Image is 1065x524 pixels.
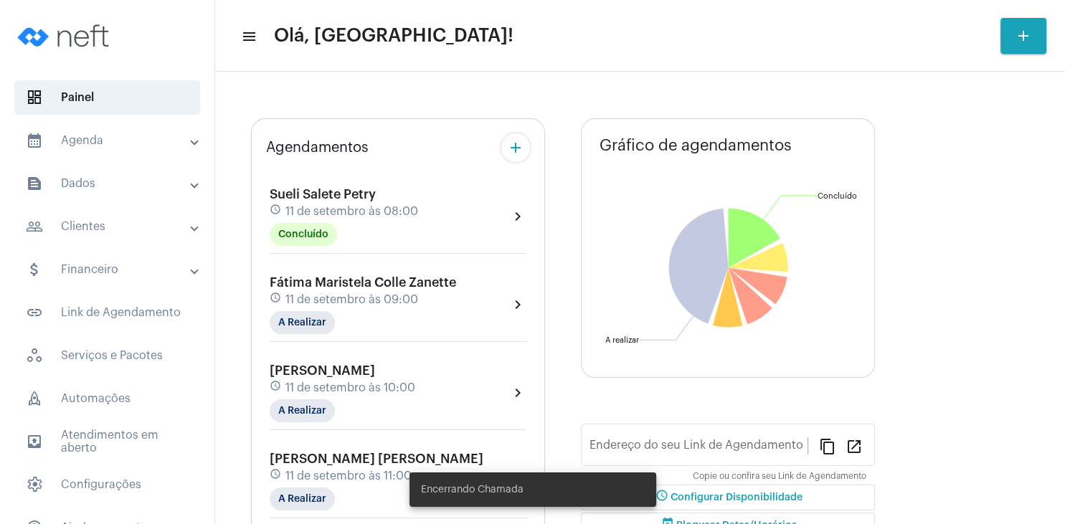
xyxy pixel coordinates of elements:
[9,209,214,244] mat-expansion-panel-header: sidenav iconClientes
[509,384,526,401] mat-icon: chevron_right
[653,492,803,502] span: Configurar Disponibilidade
[26,132,191,149] mat-panel-title: Agenda
[285,293,418,306] span: 11 de setembro às 09:00
[26,347,43,364] span: sidenav icon
[509,296,526,313] mat-icon: chevron_right
[26,218,43,235] mat-icon: sidenav icon
[26,261,43,278] mat-icon: sidenav icon
[270,364,375,377] span: [PERSON_NAME]
[507,139,524,156] mat-icon: add
[26,476,43,493] span: sidenav icon
[14,467,200,502] span: Configurações
[600,137,792,154] span: Gráfico de agendamentos
[285,205,418,218] span: 11 de setembro às 08:00
[270,292,283,308] mat-icon: schedule
[693,472,866,482] mat-hint: Copie ou confira seu Link de Agendamento
[11,7,119,65] img: logo-neft-novo-2.png
[270,276,456,289] span: Fátima Maristela Colle Zanette
[819,437,836,454] mat-icon: content_copy
[9,252,214,287] mat-expansion-panel-header: sidenav iconFinanceiro
[26,390,43,407] span: sidenav icon
[14,295,200,330] span: Link de Agendamento
[1015,27,1032,44] mat-icon: add
[9,166,214,201] mat-expansion-panel-header: sidenav iconDados
[266,140,369,156] span: Agendamentos
[270,468,283,484] mat-icon: schedule
[270,452,483,465] span: [PERSON_NAME] [PERSON_NAME]
[270,380,283,396] mat-icon: schedule
[14,424,200,459] span: Atendimentos em aberto
[26,218,191,235] mat-panel-title: Clientes
[270,204,283,219] mat-icon: schedule
[26,433,43,450] mat-icon: sidenav icon
[590,442,808,454] input: Link
[26,175,191,192] mat-panel-title: Dados
[26,175,43,192] mat-icon: sidenav icon
[846,437,863,454] mat-icon: open_in_new
[581,485,875,510] button: Configurar Disponibilidade
[26,89,43,106] span: sidenav icon
[270,487,335,510] mat-chip: A Realizar
[241,28,255,45] mat-icon: sidenav icon
[270,399,335,422] mat-chip: A Realizar
[421,482,524,497] span: Encerrando Chamada
[285,381,415,394] span: 11 de setembro às 10:00
[26,304,43,321] mat-icon: sidenav icon
[270,188,376,201] span: Sueli Salete Petry
[26,261,191,278] mat-panel-title: Financeiro
[14,80,200,115] span: Painel
[818,192,857,200] text: Concluído
[270,311,335,334] mat-chip: A Realizar
[270,223,337,246] mat-chip: Concluído
[274,24,513,47] span: Olá, [GEOGRAPHIC_DATA]!
[14,338,200,373] span: Serviços e Pacotes
[605,336,639,344] text: A realizar
[509,208,526,225] mat-icon: chevron_right
[14,381,200,416] span: Automações
[9,123,214,158] mat-expansion-panel-header: sidenav iconAgenda
[285,470,412,482] span: 11 de setembro às 11:00
[26,132,43,149] mat-icon: sidenav icon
